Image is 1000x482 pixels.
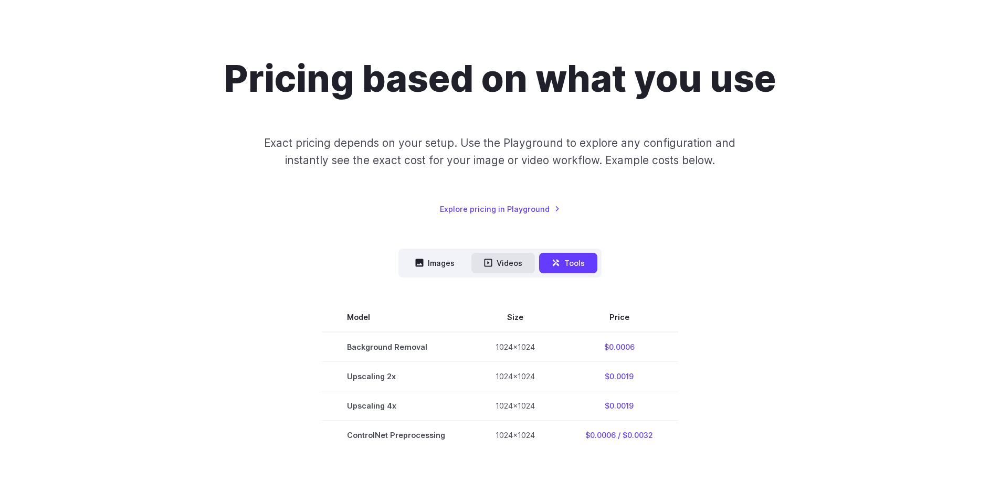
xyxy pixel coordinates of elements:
td: Upscaling 2x [322,361,470,391]
button: Videos [471,253,535,273]
p: Exact pricing depends on your setup. Use the Playground to explore any configuration and instantl... [244,134,755,169]
button: Tools [539,253,597,273]
td: 1024x1024 [470,391,560,420]
td: 1024x1024 [470,361,560,391]
button: Images [403,253,467,273]
th: Model [322,303,470,332]
td: $0.0019 [560,361,678,391]
th: Price [560,303,678,332]
td: $0.0006 / $0.0032 [560,420,678,449]
h1: Pricing based on what you use [224,57,776,101]
td: $0.0019 [560,391,678,420]
td: Background Removal [322,332,470,362]
td: ControlNet Preprocessing [322,420,470,449]
td: 1024x1024 [470,332,560,362]
th: Size [470,303,560,332]
td: Upscaling 4x [322,391,470,420]
td: 1024x1024 [470,420,560,449]
a: Explore pricing in Playground [440,203,560,215]
td: $0.0006 [560,332,678,362]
